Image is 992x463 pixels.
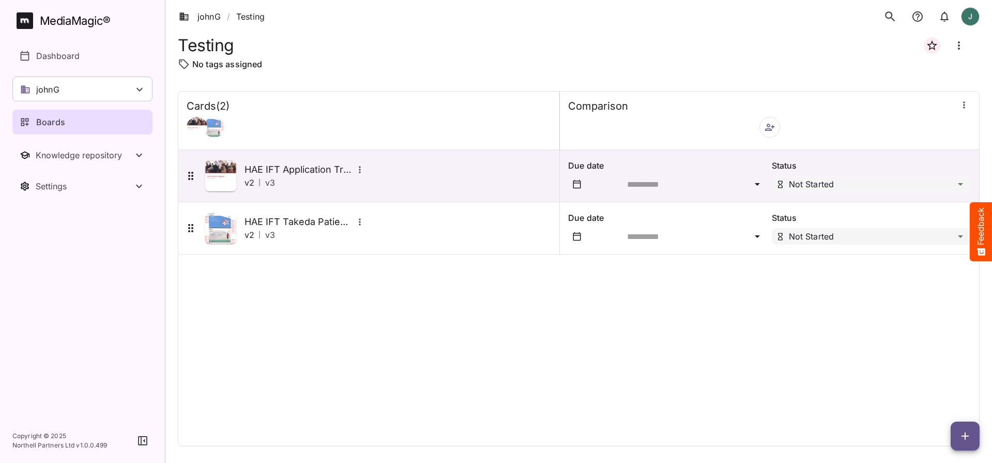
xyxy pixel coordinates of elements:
div: MediaMagic ® [40,12,111,29]
p: Due date [568,159,767,172]
p: No tags assigned [192,58,262,70]
p: Copyright © 2025 [12,431,108,441]
button: Toggle Knowledge repository [12,143,152,168]
div: Knowledge repository [36,150,133,160]
p: Not Started [789,180,834,188]
p: Northell Partners Ltd v 1.0.0.499 [12,441,108,450]
div: Settings [36,181,133,191]
a: Boards [12,110,152,135]
button: search [879,6,901,27]
button: notifications [907,6,928,27]
img: Asset Thumbnail [205,160,236,191]
p: Status [772,159,971,172]
span: | [258,230,261,240]
button: Toggle Settings [12,174,152,199]
p: Not Started [789,232,834,241]
p: Boards [36,116,65,128]
a: Dashboard [12,43,152,68]
a: MediaMagic® [17,12,152,29]
button: notifications [934,6,955,27]
nav: Settings [12,174,152,199]
p: v2 [245,176,254,189]
h5: HAE IFT Application Training - [MEDICAL_DATA] and Firazy [245,163,353,176]
h4: Comparison [568,100,628,113]
a: johnG [179,10,221,23]
nav: Knowledge repository [12,143,152,168]
button: Feedback [970,202,992,261]
p: johnG [36,83,59,96]
h5: HAE IFT Takeda Patient Support eLearning Module - [245,216,353,228]
p: v2 [245,229,254,241]
p: Due date [568,212,767,224]
button: More options for HAE IFT Application Training - Takhzyro and Firazy [353,163,367,176]
button: More options for HAE IFT Takeda Patient Support eLearning Module - [353,215,367,229]
img: Asset Thumbnail [205,213,236,244]
div: J [961,7,980,26]
span: / [227,10,230,23]
h4: Cards ( 2 ) [187,100,230,113]
span: | [258,177,261,188]
p: Status [772,212,971,224]
button: Board more options [947,33,971,58]
img: tag-outline.svg [178,58,190,70]
h1: Testing [178,36,234,55]
p: v 3 [265,176,275,189]
p: v 3 [265,229,275,241]
p: Dashboard [36,50,80,62]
